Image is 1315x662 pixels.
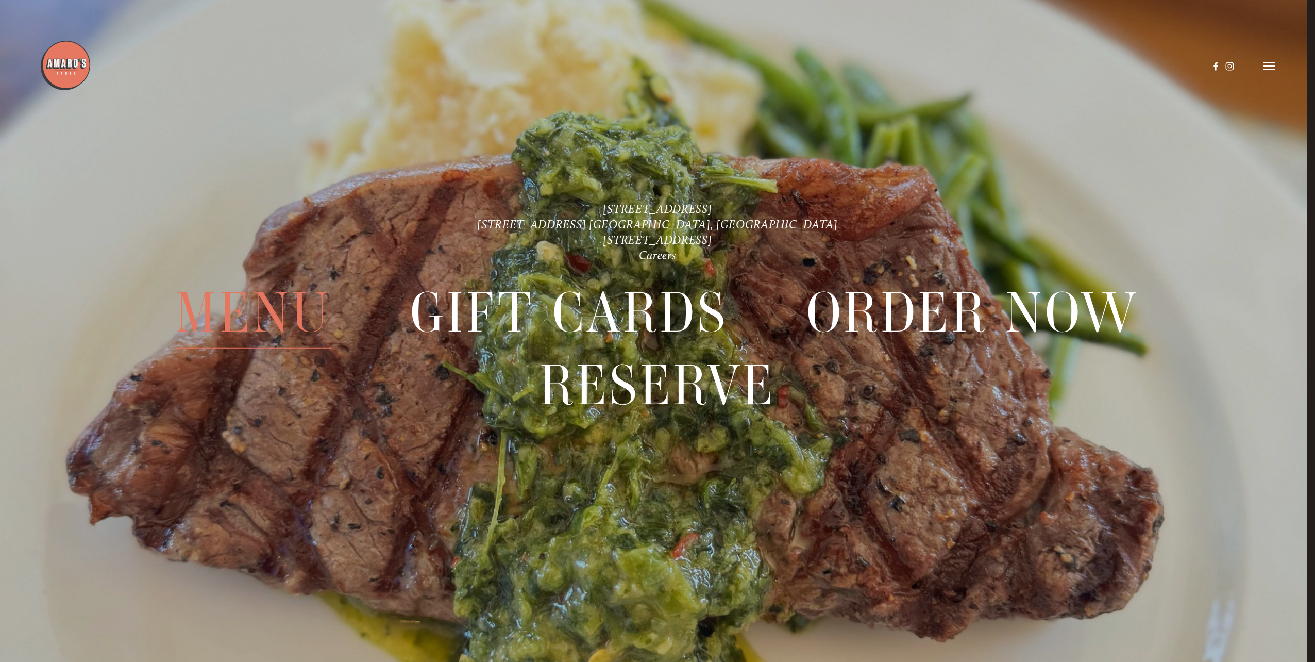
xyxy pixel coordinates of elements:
[639,247,677,262] a: Careers
[806,277,1139,348] a: Order Now
[40,40,91,91] img: Amaro's Table
[410,277,728,348] a: Gift Cards
[603,233,712,247] a: [STREET_ADDRESS]
[477,217,838,231] a: [STREET_ADDRESS] [GEOGRAPHIC_DATA], [GEOGRAPHIC_DATA]
[603,202,712,216] a: [STREET_ADDRESS]
[176,277,331,348] a: Menu
[540,349,776,420] a: Reserve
